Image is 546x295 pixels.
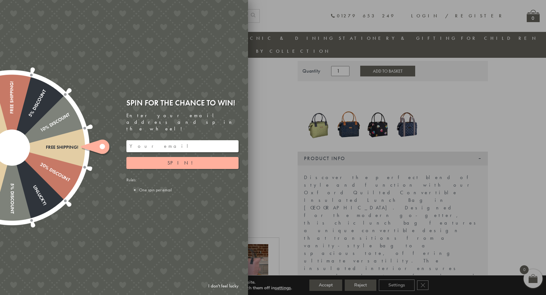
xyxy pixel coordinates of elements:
[126,177,239,193] div: Rules:
[126,112,239,132] div: Enter your email address and spin the wheel!
[10,145,70,183] div: 20% Discount
[9,146,47,206] div: Unlucky!
[12,145,78,150] div: Free shipping!
[139,187,239,193] li: One spin per email
[9,147,15,214] div: 5% Discount
[126,157,239,169] button: Spin!
[126,140,239,152] input: Your email
[205,280,242,292] a: I don't feel lucky
[9,81,15,147] div: Free shipping!
[9,89,47,149] div: 5% Discount
[10,112,70,150] div: 10% Discount
[167,160,197,166] span: Spin!
[126,98,239,108] div: Spin for the chance to win!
